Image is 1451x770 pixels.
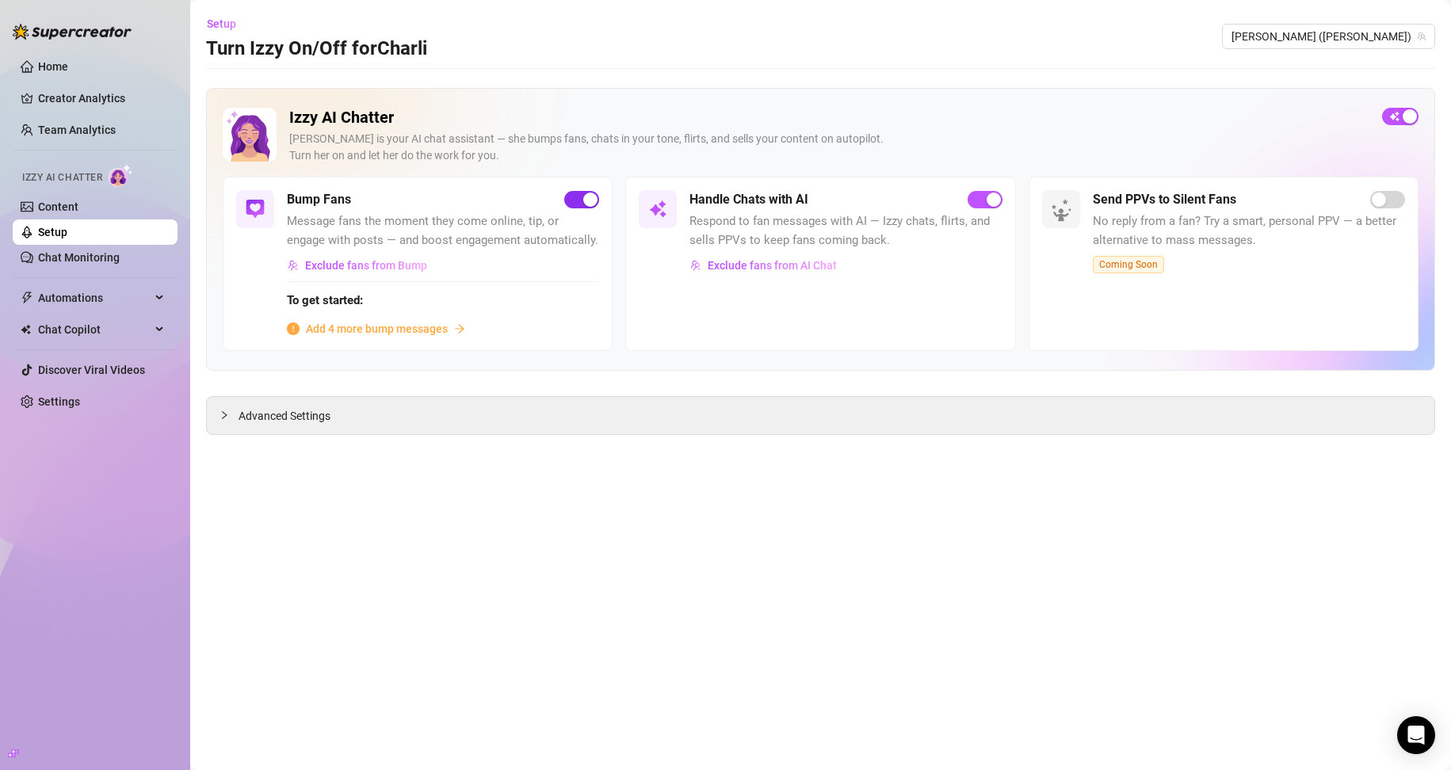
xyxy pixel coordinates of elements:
span: Advanced Settings [239,407,330,425]
span: Automations [38,285,151,311]
a: Content [38,200,78,213]
span: Respond to fan messages with AI — Izzy chats, flirts, and sells PPVs to keep fans coming back. [689,212,1002,250]
div: collapsed [220,406,239,424]
div: [PERSON_NAME] is your AI chat assistant — she bumps fans, chats in your tone, flirts, and sells y... [289,131,1369,164]
img: Chat Copilot [21,324,31,335]
span: Setup [207,17,236,30]
span: Message fans the moment they come online, tip, or engage with posts — and boost engagement automa... [287,212,599,250]
img: svg%3e [288,260,299,271]
h2: Izzy AI Chatter [289,108,1369,128]
span: Chat Copilot [38,317,151,342]
img: svg%3e [246,200,265,219]
button: Setup [206,11,249,36]
img: svg%3e [690,260,701,271]
span: info-circle [287,322,300,335]
span: No reply from a fan? Try a smart, personal PPV — a better alternative to mass messages. [1093,212,1405,250]
h3: Turn Izzy On/Off for Charli [206,36,427,62]
a: Setup [38,226,67,238]
img: logo-BBDzfeDw.svg [13,24,132,40]
span: Exclude fans from AI Chat [708,259,837,272]
a: Team Analytics [38,124,116,136]
span: Coming Soon [1093,256,1164,273]
img: silent-fans-ppv-o-N6Mmdf.svg [1051,199,1076,224]
h5: Bump Fans [287,190,351,209]
img: svg%3e [648,200,667,219]
a: Creator Analytics [38,86,165,111]
div: Open Intercom Messenger [1397,716,1435,754]
span: collapsed [220,410,229,420]
span: Add 4 more bump messages [306,320,448,337]
h5: Send PPVs to Silent Fans [1093,190,1236,209]
strong: To get started: [287,293,363,307]
span: arrow-right [454,323,465,334]
img: AI Chatter [109,164,133,187]
span: Charli (charlisayshi) [1231,25,1426,48]
span: team [1417,32,1426,41]
button: Exclude fans from Bump [287,253,428,278]
a: Discover Viral Videos [38,364,145,376]
span: Exclude fans from Bump [305,259,427,272]
img: Izzy AI Chatter [223,108,277,162]
a: Settings [38,395,80,408]
span: build [8,748,19,759]
span: Izzy AI Chatter [22,170,102,185]
span: thunderbolt [21,292,33,304]
a: Home [38,60,68,73]
h5: Handle Chats with AI [689,190,808,209]
button: Exclude fans from AI Chat [689,253,838,278]
a: Chat Monitoring [38,251,120,264]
